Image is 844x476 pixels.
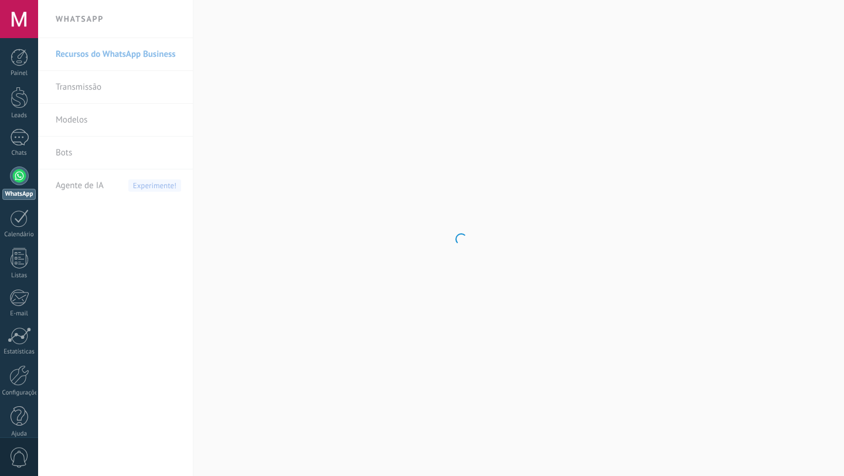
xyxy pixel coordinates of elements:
div: E-mail [2,310,36,318]
div: Configurações [2,389,36,397]
div: Leads [2,112,36,120]
div: Ajuda [2,430,36,438]
div: Painel [2,70,36,77]
div: Estatísticas [2,348,36,356]
div: Calendário [2,231,36,239]
div: WhatsApp [2,189,36,200]
div: Listas [2,272,36,280]
div: Chats [2,149,36,157]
